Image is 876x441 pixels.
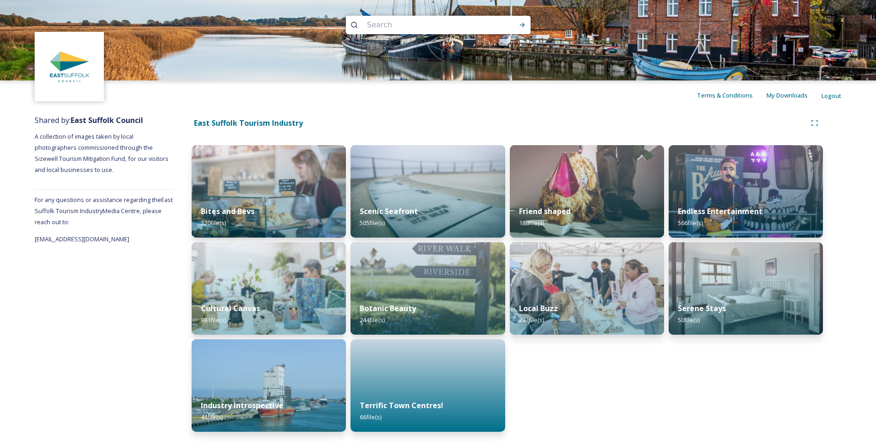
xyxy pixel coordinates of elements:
[822,92,841,100] span: Logout
[192,339,346,432] img: b08071d1-4da8-482e-9a2c-6e54a4bef90e.jpg
[360,206,418,216] strong: Scenic Seafront
[350,242,505,335] img: 27ec5049-6836-4a61-924f-da3d7f9bb04d.jpg
[519,303,558,313] strong: Local Buzz
[678,316,700,324] span: 50 file(s)
[201,219,226,227] span: 320 file(s)
[201,316,226,324] span: 981 file(s)
[678,303,726,313] strong: Serene Stays
[360,316,385,324] span: 244 file(s)
[362,15,489,35] input: Search
[35,132,170,174] span: A collection of images taken by local photographers commissioned through the Sizewell Tourism Mit...
[697,91,753,99] span: Terms & Conditions
[678,219,703,227] span: 566 file(s)
[194,118,303,128] strong: East Suffolk Tourism Industry
[510,145,664,238] img: 12846849-7869-412f-8e03-be1d49a9a142.jpg
[36,33,103,100] img: ddd00b8e-fed8-4ace-b05d-a63b8df0f5dd.jpg
[192,145,346,238] img: 187ad332-59d7-4936-919b-e09a8ec764f7.jpg
[71,115,143,125] strong: East Suffolk Council
[35,196,173,226] span: For any questions or assistance regarding the East Suffolk Tourism Industry Media Centre, please ...
[519,316,544,324] span: 292 file(s)
[360,413,381,421] span: 66 file(s)
[35,235,129,243] span: [EMAIL_ADDRESS][DOMAIN_NAME]
[678,206,762,216] strong: Endless Entertainment
[201,400,284,410] strong: Industry Introspective
[510,242,664,335] img: a200f865-f03a-46ec-bc84-8726e83f0396.jpg
[697,90,767,101] a: Terms & Conditions
[201,413,223,421] span: 44 file(s)
[201,303,260,313] strong: Cultural Canvas
[767,90,822,101] a: My Downloads
[360,303,416,313] strong: Botanic Beauty
[201,206,254,216] strong: Bites and Bevs
[767,91,808,99] span: My Downloads
[360,219,385,227] span: 505 file(s)
[669,242,823,335] img: cbfe503f-9d5c-46e5-accb-cb0298e208d4.jpg
[350,145,505,238] img: 7b3cc291-268c-4e24-ab07-34cc75eeaa57.jpg
[519,219,544,227] span: 188 file(s)
[519,206,571,216] strong: Friend shaped
[35,115,143,125] span: Shared by:
[192,242,346,335] img: af8e106b-86cc-4908-b70e-7260d126d77f.jpg
[669,145,823,238] img: 96ddc713-6f77-4883-9b7d-4241002ee1fe.jpg
[360,400,443,410] strong: Terrific Town Centres!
